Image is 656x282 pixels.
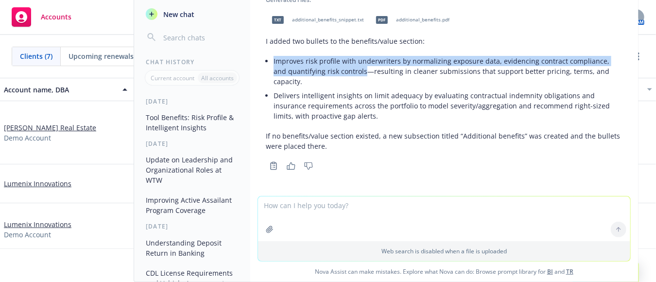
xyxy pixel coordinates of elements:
p: Web search is disabled when a file is uploaded [264,247,624,255]
a: Lumenix Innovations [4,219,71,229]
a: more [633,51,644,62]
span: Nova Assist can make mistakes. Explore what Nova can do: Browse prompt library for and [254,262,634,282]
span: Clients (7) [20,51,52,61]
div: [DATE] [134,222,250,230]
div: pdfadditional_benefits.pdf [370,8,451,32]
span: Upcoming renewals (3) [69,51,143,61]
span: Accounts [41,13,71,21]
span: Demo Account [4,133,51,143]
a: BI [547,267,553,276]
span: txt [272,16,284,23]
span: Demo Account [4,229,51,240]
a: Lumenix Innovations [4,178,71,189]
button: Thumbs down [301,159,316,173]
p: All accounts [201,74,234,82]
div: [DATE] [134,97,250,106]
button: New chat [142,5,242,23]
svg: Copy to clipboard [269,161,278,170]
div: [DATE] [134,140,250,148]
button: Service team [131,78,262,101]
div: Chat History [134,58,250,66]
a: Accounts [8,3,75,31]
button: Tool Benefits: Risk Profile & Intelligent Insights [142,109,242,136]
p: I added two bullets to the benefits/value section: [266,36,622,46]
div: Account name, DBA [4,85,117,95]
input: Search chats [161,31,239,44]
button: Understanding Deposit Return in Banking [142,235,242,261]
span: New chat [161,9,194,19]
a: [PERSON_NAME] Real Estate [4,123,96,133]
a: TR [566,267,573,276]
span: additional_benefits_snippet.txt [292,17,364,23]
p: If no benefits/value section existed, a new subsection titled “Additional benefits” was created a... [266,131,622,151]
div: txtadditional_benefits_snippet.txt [266,8,366,32]
p: Current account [151,74,194,82]
li: Improves risk profile with underwriters by normalizing exposure data, evidencing contract complia... [274,54,622,88]
li: Delivers intelligent insights on limit adequacy by evaluating contractual indemnity obligations a... [274,88,622,123]
span: pdf [376,16,388,23]
span: additional_benefits.pdf [396,17,449,23]
button: Improving Active Assailant Program Coverage [142,192,242,218]
button: Update on Leadership and Organizational Roles at WTW [142,152,242,188]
